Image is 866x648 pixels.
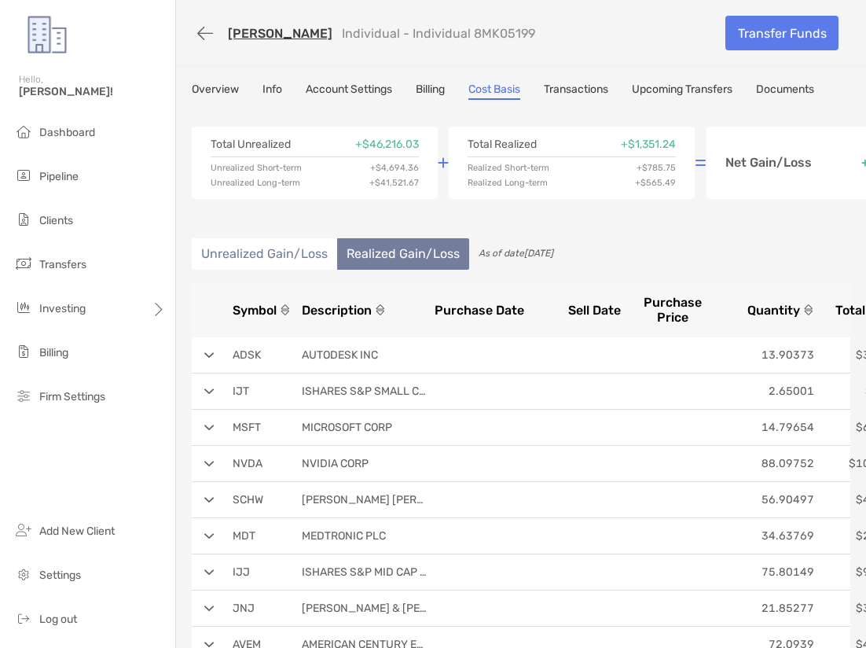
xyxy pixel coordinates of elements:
img: arrow open row [204,606,215,612]
img: billing icon [14,342,33,361]
p: MEDTRONIC PLC [302,526,427,546]
span: Sell Date [568,303,621,318]
p: + $785.75 [637,164,676,172]
p: + $4,694.36 [370,164,419,172]
p: + $565.49 [635,179,676,187]
p: Unrealized Short-term [211,164,302,172]
p: IJJ [233,562,295,582]
img: arrow open row [204,533,215,539]
a: Account Settings [306,83,392,100]
p: [PERSON_NAME] & [PERSON_NAME] [302,598,427,618]
button: Symbol [233,295,295,325]
span: Transfers [39,258,86,271]
a: [PERSON_NAME] [228,26,332,41]
span: Dashboard [39,126,95,139]
p: + $46,216.03 [355,139,419,150]
a: Billing [416,83,445,100]
img: sort [280,304,291,315]
p: 21.85277 [724,598,814,618]
span: Billing [39,346,68,359]
span: Clients [39,214,73,227]
img: arrow open row [204,461,215,467]
span: Settings [39,569,81,582]
button: Description [302,295,427,325]
p: Realized Long-term [468,179,548,187]
a: Info [262,83,282,100]
img: firm-settings icon [14,386,33,405]
p: 14.79654 [724,418,814,437]
p: + $1,351.24 [621,139,676,150]
p: Total Realized [468,139,537,150]
a: Transactions [544,83,608,100]
button: Purchase Date [434,295,524,325]
p: 75.80149 [724,562,814,582]
p: AUTODESK INC [302,345,427,365]
img: transfers icon [14,254,33,273]
img: arrow open row [204,642,215,648]
img: sort [803,304,814,315]
p: NVIDIA CORP [302,454,427,473]
span: [PERSON_NAME]! [19,85,166,98]
img: logout icon [14,609,33,628]
span: Firm Settings [39,390,105,403]
button: Quantity [724,295,814,325]
li: Unrealized Gain/Loss [192,238,337,270]
a: Overview [192,83,239,100]
p: + $41,521.67 [369,179,419,187]
span: Purchase Date [435,303,524,318]
p: SCHW [233,490,295,510]
p: 2.65001 [724,381,814,401]
p: 56.90497 [724,490,814,510]
p: NVDA [233,454,295,473]
span: Quantity [747,303,800,318]
p: MICROSOFT CORP [302,418,427,437]
img: pipeline icon [14,166,33,185]
p: ISHARES S&P SMALL CAP 600 [302,381,427,401]
a: Cost Basis [468,83,520,100]
p: [PERSON_NAME] [PERSON_NAME] CORP NEW [302,490,427,510]
img: Zoe Logo [19,6,75,63]
img: arrow open row [204,497,215,503]
img: arrow open row [204,388,215,395]
p: Individual - Individual 8MK05199 [342,26,535,41]
img: add_new_client icon [14,521,33,539]
span: Log out [39,613,77,626]
a: Upcoming Transfers [632,83,732,100]
img: investing icon [14,298,33,317]
img: dashboard icon [14,122,33,141]
p: 88.09752 [724,454,814,473]
p: MSFT [233,418,295,437]
span: As of date [DATE] [479,248,553,259]
span: Add New Client [39,525,115,538]
span: Symbol [233,303,277,318]
span: Description [302,303,372,318]
p: Unrealized Long-term [211,179,300,187]
p: Realized Short-term [468,164,549,172]
p: JNJ [233,598,295,618]
p: ISHARES S&P MID CAP 400 VALUE [302,562,427,582]
a: Transfer Funds [725,16,838,50]
p: MDT [233,526,295,546]
button: Sell Date [530,295,621,325]
img: arrow open row [204,352,215,359]
p: Total Unrealized [211,139,291,150]
p: Net Gain/Loss [725,156,812,169]
img: sort [375,304,386,315]
a: Documents [756,83,814,100]
img: clients icon [14,210,33,229]
img: arrow open row [204,569,215,576]
li: Realized Gain/Loss [337,238,469,270]
p: IJT [233,381,295,401]
span: Pipeline [39,170,79,183]
img: arrow open row [204,425,215,431]
p: ADSK [233,345,295,365]
img: settings icon [14,565,33,584]
p: 13.90373 [724,345,814,365]
button: Purchase Price [627,295,717,325]
p: 34.63769 [724,526,814,546]
span: Investing [39,302,86,315]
